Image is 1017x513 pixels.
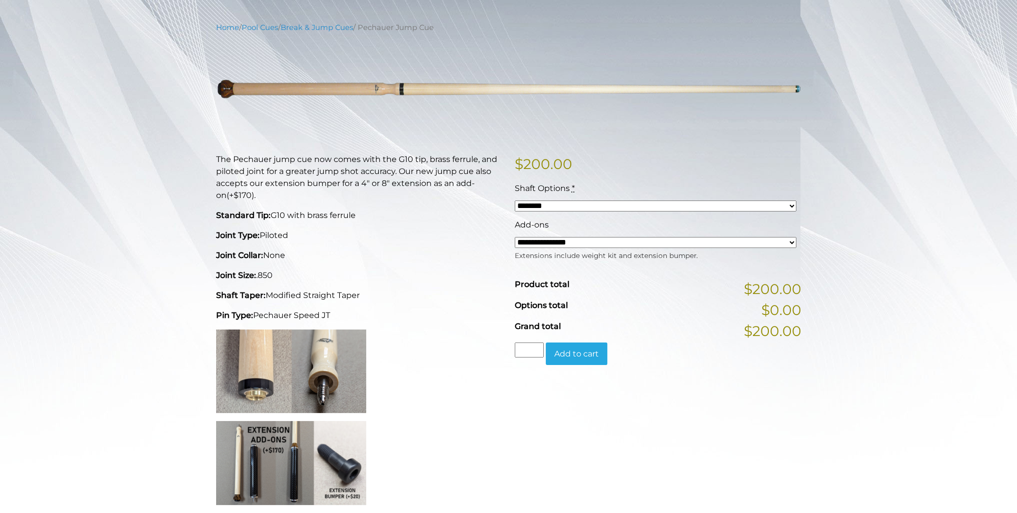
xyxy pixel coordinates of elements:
p: The Pechauer jump cue now comes with the G10 tip, brass ferrule, and piloted joint for a greater ... [216,153,503,201]
div: Extensions include weight kit and extension bumper. [515,248,796,260]
nav: Breadcrumb [216,22,801,33]
p: G10 with brass ferrule [216,209,503,221]
a: Home [216,23,239,32]
span: Grand total [515,321,561,331]
p: Piloted [216,229,503,241]
a: Pool Cues [242,23,278,32]
strong: Standard Tip: [216,210,271,220]
strong: Shaft Taper: [216,290,266,300]
p: Pechauer Speed JT [216,309,503,321]
span: Options total [515,300,568,310]
span: $ [515,155,523,172]
bdi: 200.00 [515,155,572,172]
strong: Pin Type: [216,310,253,320]
span: Add-ons [515,220,549,229]
strong: Joint Size: [216,270,256,280]
button: Add to cart [546,342,607,365]
span: $0.00 [761,299,801,320]
img: new-jump-photo.png [216,40,801,138]
span: $200.00 [744,320,801,341]
strong: Joint Collar: [216,250,263,260]
strong: Joint Type: [216,230,260,240]
input: Product quantity [515,342,544,357]
span: $200.00 [744,278,801,299]
p: None [216,249,503,261]
p: Modified Straight Taper [216,289,503,301]
p: .850 [216,269,503,281]
a: Break & Jump Cues [281,23,353,32]
span: Product total [515,279,569,289]
span: Shaft Options [515,183,570,193]
abbr: required [572,183,575,193]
